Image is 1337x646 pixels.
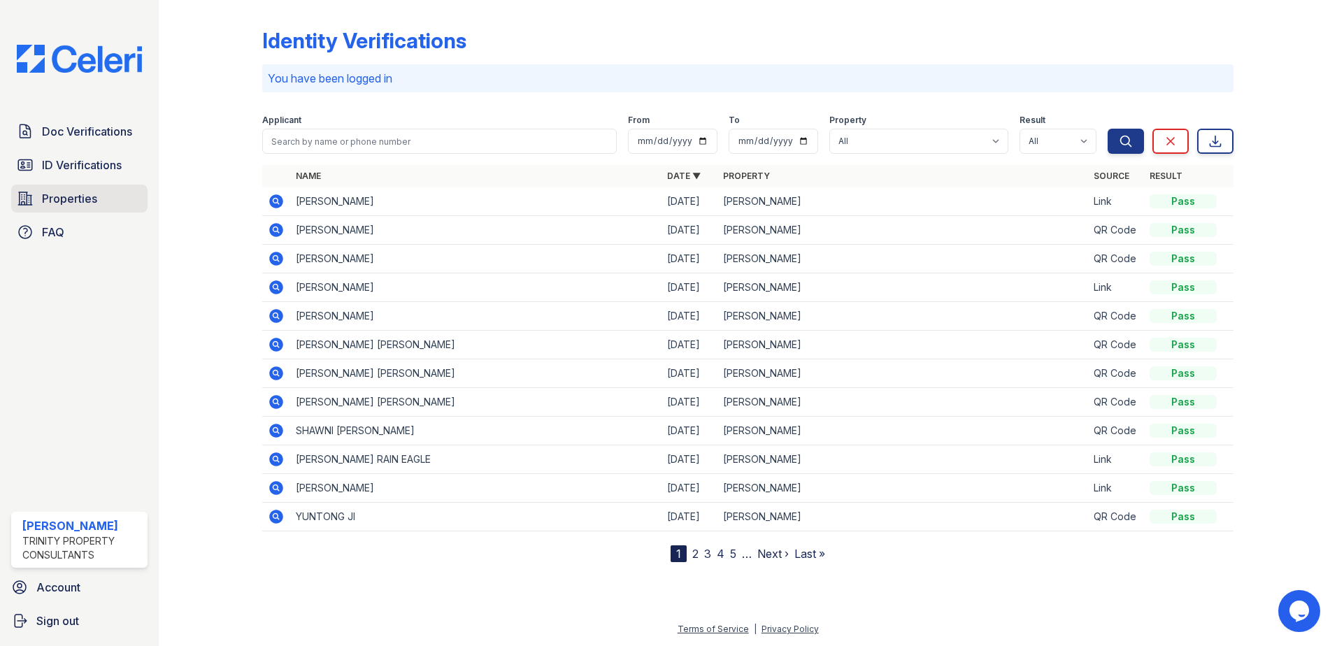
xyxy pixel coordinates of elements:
[1150,252,1217,266] div: Pass
[1150,366,1217,380] div: Pass
[290,331,662,359] td: [PERSON_NAME] [PERSON_NAME]
[1150,395,1217,409] div: Pass
[1150,171,1182,181] a: Result
[628,115,650,126] label: From
[290,216,662,245] td: [PERSON_NAME]
[22,517,142,534] div: [PERSON_NAME]
[717,187,1089,216] td: [PERSON_NAME]
[262,129,617,154] input: Search by name or phone number
[717,474,1089,503] td: [PERSON_NAME]
[1088,388,1144,417] td: QR Code
[662,359,717,388] td: [DATE]
[1094,171,1129,181] a: Source
[296,171,321,181] a: Name
[717,273,1089,302] td: [PERSON_NAME]
[290,187,662,216] td: [PERSON_NAME]
[1088,216,1144,245] td: QR Code
[829,115,866,126] label: Property
[717,245,1089,273] td: [PERSON_NAME]
[662,187,717,216] td: [DATE]
[1150,309,1217,323] div: Pass
[717,216,1089,245] td: [PERSON_NAME]
[42,190,97,207] span: Properties
[6,45,153,73] img: CE_Logo_Blue-a8612792a0a2168367f1c8372b55b34899dd931a85d93a1a3d3e32e68fde9ad4.png
[11,218,148,246] a: FAQ
[717,503,1089,531] td: [PERSON_NAME]
[757,547,789,561] a: Next ›
[717,302,1089,331] td: [PERSON_NAME]
[704,547,711,561] a: 3
[662,273,717,302] td: [DATE]
[717,331,1089,359] td: [PERSON_NAME]
[1150,338,1217,352] div: Pass
[1278,590,1323,632] iframe: chat widget
[671,545,687,562] div: 1
[662,445,717,474] td: [DATE]
[730,547,736,561] a: 5
[290,503,662,531] td: YUNTONG JI
[11,117,148,145] a: Doc Verifications
[1088,273,1144,302] td: Link
[1150,194,1217,208] div: Pass
[22,534,142,562] div: Trinity Property Consultants
[729,115,740,126] label: To
[6,607,153,635] a: Sign out
[717,359,1089,388] td: [PERSON_NAME]
[290,302,662,331] td: [PERSON_NAME]
[42,157,122,173] span: ID Verifications
[717,417,1089,445] td: [PERSON_NAME]
[290,417,662,445] td: SHAWNI [PERSON_NAME]
[717,388,1089,417] td: [PERSON_NAME]
[1150,424,1217,438] div: Pass
[1088,503,1144,531] td: QR Code
[290,245,662,273] td: [PERSON_NAME]
[692,547,699,561] a: 2
[1150,452,1217,466] div: Pass
[717,445,1089,474] td: [PERSON_NAME]
[11,151,148,179] a: ID Verifications
[42,123,132,140] span: Doc Verifications
[290,474,662,503] td: [PERSON_NAME]
[1150,510,1217,524] div: Pass
[1088,331,1144,359] td: QR Code
[42,224,64,241] span: FAQ
[1088,245,1144,273] td: QR Code
[662,503,717,531] td: [DATE]
[662,417,717,445] td: [DATE]
[662,331,717,359] td: [DATE]
[723,171,770,181] a: Property
[262,115,301,126] label: Applicant
[1150,481,1217,495] div: Pass
[1088,187,1144,216] td: Link
[290,388,662,417] td: [PERSON_NAME] [PERSON_NAME]
[662,216,717,245] td: [DATE]
[662,388,717,417] td: [DATE]
[1088,445,1144,474] td: Link
[667,171,701,181] a: Date ▼
[678,624,749,634] a: Terms of Service
[1150,223,1217,237] div: Pass
[742,545,752,562] span: …
[290,359,662,388] td: [PERSON_NAME] [PERSON_NAME]
[1150,280,1217,294] div: Pass
[262,28,466,53] div: Identity Verifications
[1088,302,1144,331] td: QR Code
[6,573,153,601] a: Account
[1088,474,1144,503] td: Link
[290,273,662,302] td: [PERSON_NAME]
[1020,115,1045,126] label: Result
[717,547,724,561] a: 4
[36,579,80,596] span: Account
[662,474,717,503] td: [DATE]
[36,612,79,629] span: Sign out
[762,624,819,634] a: Privacy Policy
[290,445,662,474] td: [PERSON_NAME] RAIN EAGLE
[794,547,825,561] a: Last »
[1088,417,1144,445] td: QR Code
[662,302,717,331] td: [DATE]
[662,245,717,273] td: [DATE]
[1088,359,1144,388] td: QR Code
[268,70,1228,87] p: You have been logged in
[754,624,757,634] div: |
